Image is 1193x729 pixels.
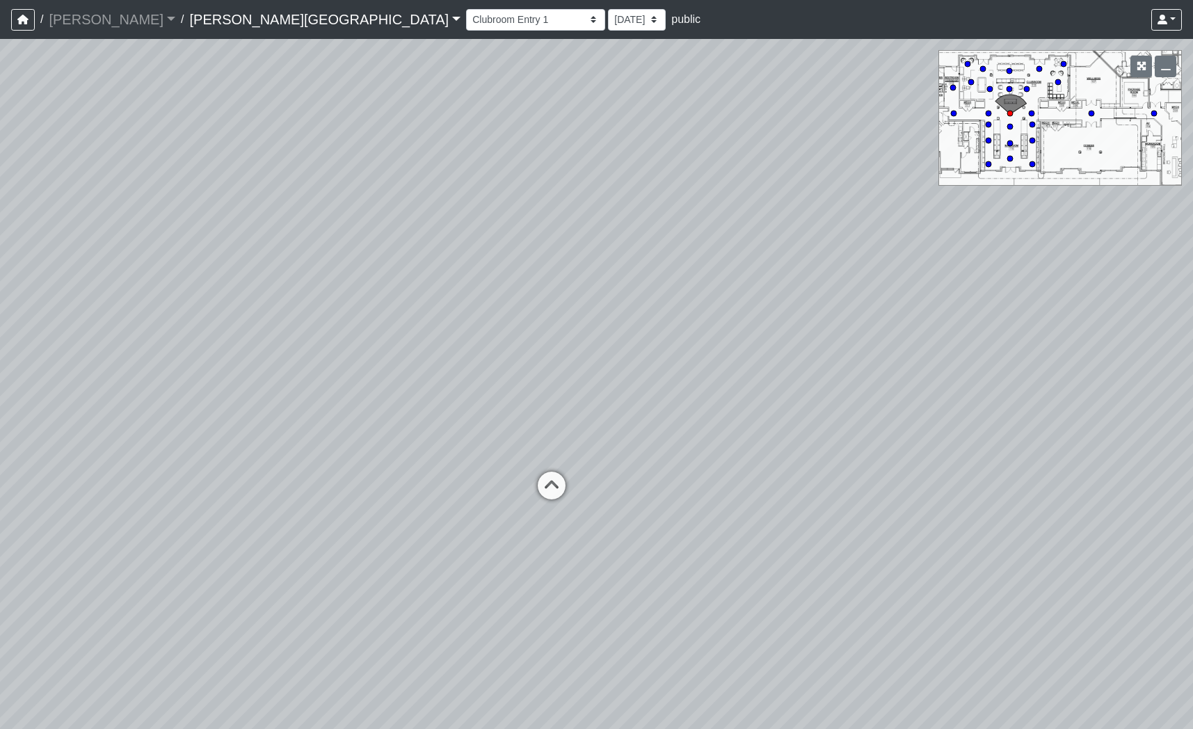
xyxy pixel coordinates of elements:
[10,701,93,729] iframe: Ybug feedback widget
[175,6,189,33] span: /
[35,6,49,33] span: /
[189,6,461,33] a: [PERSON_NAME][GEOGRAPHIC_DATA]
[671,13,700,25] span: public
[49,6,175,33] a: [PERSON_NAME]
